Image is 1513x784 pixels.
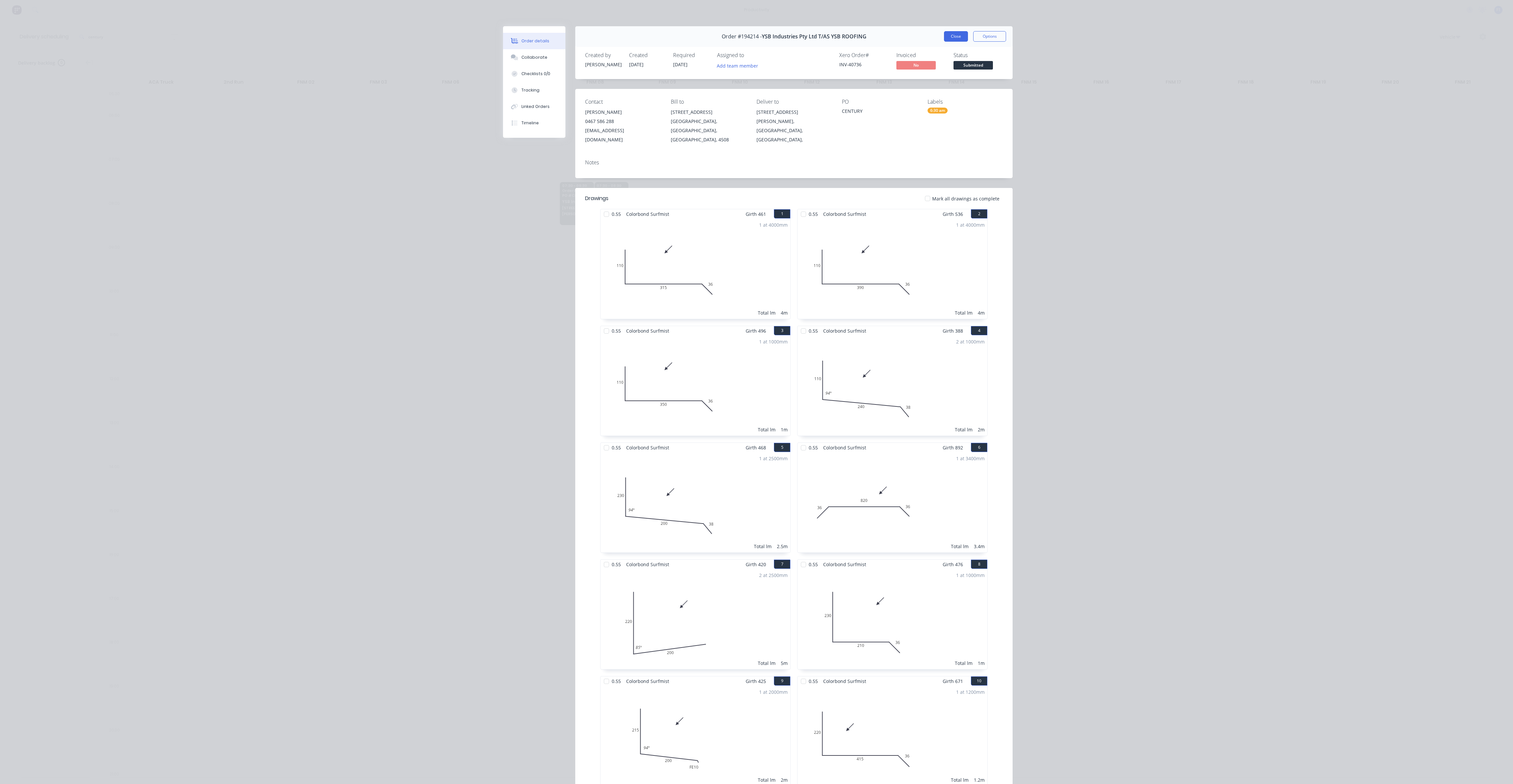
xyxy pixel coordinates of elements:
[971,560,987,569] button: 8
[671,99,746,105] div: Bill to
[971,676,987,686] button: 10
[978,660,985,667] div: 1m
[956,572,985,579] div: 1 at 1000mm
[585,108,660,144] div: [PERSON_NAME]0467 586 288[EMAIL_ADDRESS][DOMAIN_NAME]
[954,52,1003,58] div: Status
[821,443,869,452] span: Colorbond Surfmist
[971,326,987,335] button: 4
[503,98,565,115] button: Linked Orders
[624,443,672,452] span: Colorbond Surfmist
[713,61,762,70] button: Add team member
[585,61,621,68] div: [PERSON_NAME]
[954,61,993,69] span: Submitted
[585,159,1003,166] div: Notes
[609,560,624,569] span: 0.55
[971,209,987,218] button: 2
[781,776,788,783] div: 2m
[943,209,963,219] span: Girth 536
[601,452,790,552] div: 02302003894º1 at 2500mmTotal lm2.5m
[928,99,1003,105] div: Labels
[956,338,985,345] div: 2 at 1000mm
[943,676,963,686] span: Girth 671
[839,61,888,68] div: INV-40736
[943,443,963,452] span: Girth 892
[928,108,948,113] div: 6:30 am
[821,209,869,219] span: Colorbond Surfmist
[774,209,790,218] button: 1
[722,33,762,40] span: Order #194214 -
[944,31,968,42] button: Close
[585,126,660,144] div: [EMAIL_ADDRESS][DOMAIN_NAME]
[839,52,888,58] div: Xero Order #
[503,49,565,66] button: Collaborate
[629,61,644,68] span: [DATE]
[601,569,790,669] div: 022020085º2 at 2500mmTotal lm5m
[521,54,547,60] div: Collaborate
[759,338,788,345] div: 1 at 1000mm
[521,71,550,77] div: Checklists 0/0
[746,676,766,686] span: Girth 425
[842,99,917,105] div: PO
[781,426,788,433] div: 1m
[821,326,869,336] span: Colorbond Surfmist
[746,443,766,452] span: Girth 468
[759,221,788,228] div: 1 at 4000mm
[943,560,963,569] span: Girth 476
[798,569,987,669] div: 0230210361 at 1000mmTotal lm1m
[781,309,788,316] div: 4m
[601,219,790,319] div: 0110315361 at 4000mmTotal lm4m
[521,104,550,110] div: Linked Orders
[774,676,790,686] button: 9
[503,115,565,131] button: Timeline
[585,99,660,105] div: Contact
[956,689,985,695] div: 1 at 1200mm
[821,676,869,686] span: Colorbond Surfmist
[629,52,665,58] div: Created
[806,560,821,569] span: 0.55
[955,309,973,316] div: Total lm
[777,543,788,550] div: 2.5m
[624,560,672,569] span: Colorbond Surfmist
[806,326,821,336] span: 0.55
[609,443,624,452] span: 0.55
[806,443,821,452] span: 0.55
[609,326,624,336] span: 0.55
[758,426,776,433] div: Total lm
[758,776,776,783] div: Total lm
[759,572,788,579] div: 2 at 2500mm
[954,61,993,71] button: Submitted
[671,117,746,144] div: [GEOGRAPHIC_DATA], [GEOGRAPHIC_DATA], [GEOGRAPHIC_DATA], 4508
[756,99,832,105] div: Deliver to
[585,108,660,117] div: [PERSON_NAME]
[758,309,776,316] div: Total lm
[671,108,746,144] div: [STREET_ADDRESS][GEOGRAPHIC_DATA], [GEOGRAPHIC_DATA], [GEOGRAPHIC_DATA], 4508
[503,82,565,98] button: Tracking
[798,219,987,319] div: 0110390361 at 4000mmTotal lm4m
[774,443,790,452] button: 5
[971,443,987,452] button: 6
[503,33,565,49] button: Order details
[759,455,788,462] div: 1 at 2500mm
[671,108,746,117] div: [STREET_ADDRESS]
[585,52,621,58] div: Created by
[585,195,608,202] div: Drawings
[756,108,832,117] div: [STREET_ADDRESS]
[956,455,985,462] div: 1 at 3400mm
[624,676,672,686] span: Colorbond Surfmist
[973,31,1006,42] button: Options
[974,543,985,550] div: 3.4m
[932,195,999,202] span: Mark all drawings as complete
[756,117,832,144] div: [PERSON_NAME], [GEOGRAPHIC_DATA], [GEOGRAPHIC_DATA],
[842,108,917,117] div: CENTURY
[821,560,869,569] span: Colorbond Surfmist
[896,52,946,58] div: Invoiced
[756,108,832,144] div: [STREET_ADDRESS][PERSON_NAME], [GEOGRAPHIC_DATA], [GEOGRAPHIC_DATA],
[624,209,672,219] span: Colorbond Surfmist
[754,543,772,550] div: Total lm
[585,117,660,126] div: 0467 586 288
[609,676,624,686] span: 0.55
[762,33,866,40] span: YSB Industries Pty Ltd T/AS YSB ROOFING
[717,61,762,70] button: Add team member
[974,776,985,783] div: 1.2m
[955,426,973,433] div: Total lm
